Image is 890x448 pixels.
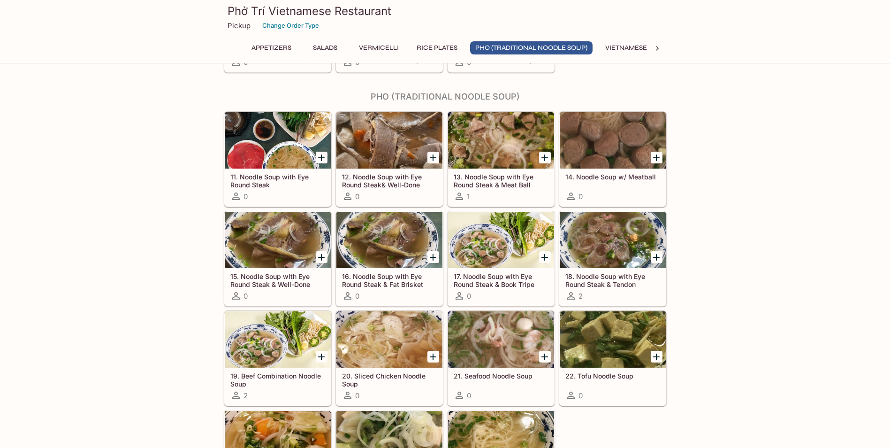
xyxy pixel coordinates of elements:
[578,192,583,201] span: 0
[578,292,583,301] span: 2
[454,372,548,380] h5: 21. Seafood Noodle Soup
[316,351,327,363] button: Add 19. Beef Combination Noodle Soup
[539,351,551,363] button: Add 21. Seafood Noodle Soup
[336,212,442,268] div: 16. Noodle Soup with Eye Round Steak & Fat Brisket
[225,212,331,268] div: 15. Noodle Soup with Eye Round Steak & Well-Done Flank
[427,152,439,163] button: Add 12. Noodle Soup with Eye Round Steak& Well-Done Brisket
[342,272,437,288] h5: 16. Noodle Soup with Eye Round Steak & Fat Brisket
[336,311,443,406] a: 20. Sliced Chicken Noodle Soup0
[651,351,662,363] button: Add 22. Tofu Noodle Soup
[565,173,660,181] h5: 14. Noodle Soup w/ Meatball
[355,192,359,201] span: 0
[467,192,470,201] span: 1
[560,311,666,368] div: 22. Tofu Noodle Soup
[355,391,359,400] span: 0
[336,311,442,368] div: 20. Sliced Chicken Noodle Soup
[230,372,325,387] h5: 19. Beef Combination Noodle Soup
[559,211,666,306] a: 18. Noodle Soup with Eye Round Steak & Tendon2
[228,4,663,18] h3: Phở Trí Vietnamese Restaurant
[258,18,323,33] button: Change Order Type
[354,41,404,54] button: Vermicelli
[230,173,325,188] h5: 11. Noodle Soup with Eye Round Steak
[448,211,555,306] a: 17. Noodle Soup with Eye Round Steak & Book Tripe0
[467,391,471,400] span: 0
[336,112,443,207] a: 12. Noodle Soup with Eye Round Steak& Well-Done Brisket0
[427,251,439,263] button: Add 16. Noodle Soup with Eye Round Steak & Fat Brisket
[316,152,327,163] button: Add 11. Noodle Soup with Eye Round Steak
[560,112,666,169] div: 14. Noodle Soup w/ Meatball
[304,41,346,54] button: Salads
[467,292,471,301] span: 0
[448,112,554,169] div: 13. Noodle Soup with Eye Round Steak & Meat Ball
[578,391,583,400] span: 0
[243,391,248,400] span: 2
[355,292,359,301] span: 0
[411,41,463,54] button: Rice Plates
[342,372,437,387] h5: 20. Sliced Chicken Noodle Soup
[230,272,325,288] h5: 15. Noodle Soup with Eye Round Steak & Well-Done Flank
[651,251,662,263] button: Add 18. Noodle Soup with Eye Round Steak & Tendon
[448,311,554,368] div: 21. Seafood Noodle Soup
[559,311,666,406] a: 22. Tofu Noodle Soup0
[448,112,555,207] a: 13. Noodle Soup with Eye Round Steak & Meat Ball1
[539,251,551,263] button: Add 17. Noodle Soup with Eye Round Steak & Book Tripe
[448,311,555,406] a: 21. Seafood Noodle Soup0
[454,272,548,288] h5: 17. Noodle Soup with Eye Round Steak & Book Tripe
[539,152,551,163] button: Add 13. Noodle Soup with Eye Round Steak & Meat Ball
[228,21,251,30] p: Pickup
[427,351,439,363] button: Add 20. Sliced Chicken Noodle Soup
[224,311,331,406] a: 19. Beef Combination Noodle Soup2
[470,41,593,54] button: Pho (Traditional Noodle Soup)
[651,152,662,163] button: Add 14. Noodle Soup w/ Meatball
[336,211,443,306] a: 16. Noodle Soup with Eye Round Steak & Fat Brisket0
[243,292,248,301] span: 0
[316,251,327,263] button: Add 15. Noodle Soup with Eye Round Steak & Well-Done Flank
[565,372,660,380] h5: 22. Tofu Noodle Soup
[224,92,667,102] h4: Pho (Traditional Noodle Soup)
[448,212,554,268] div: 17. Noodle Soup with Eye Round Steak & Book Tripe
[336,112,442,169] div: 12. Noodle Soup with Eye Round Steak& Well-Done Brisket
[224,211,331,306] a: 15. Noodle Soup with Eye Round Steak & Well-Done Flank0
[246,41,297,54] button: Appetizers
[559,112,666,207] a: 14. Noodle Soup w/ Meatball0
[225,311,331,368] div: 19. Beef Combination Noodle Soup
[454,173,548,188] h5: 13. Noodle Soup with Eye Round Steak & Meat Ball
[600,41,699,54] button: Vietnamese Sandwiches
[243,192,248,201] span: 0
[224,112,331,207] a: 11. Noodle Soup with Eye Round Steak0
[560,212,666,268] div: 18. Noodle Soup with Eye Round Steak & Tendon
[565,272,660,288] h5: 18. Noodle Soup with Eye Round Steak & Tendon
[342,173,437,188] h5: 12. Noodle Soup with Eye Round Steak& Well-Done Brisket
[225,112,331,169] div: 11. Noodle Soup with Eye Round Steak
